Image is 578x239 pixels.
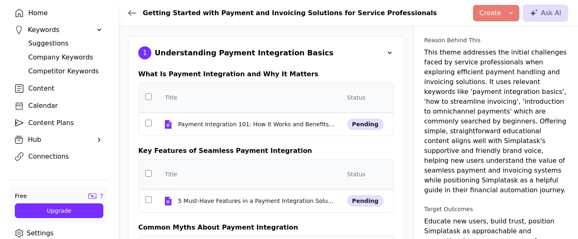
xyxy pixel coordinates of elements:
[138,69,394,79] div: What Is Payment Integration and Why It Matters
[21,207,97,215] div: Upgrade
[23,36,108,50] a: Suggestions
[424,36,480,44] div: Reason Behind This
[165,170,177,178] div: Title
[424,36,568,195] div: This theme addresses the initial challenges faced by service professionals when exploring efficie...
[480,8,501,18] div: Create
[28,66,103,76] div: Competitor Keywords
[100,192,103,200] div: 7
[28,152,103,162] div: Connections
[28,135,90,145] div: Hub
[28,25,90,35] div: Keywords
[473,5,519,21] button: Create
[347,118,384,130] div: pending
[523,5,568,22] button: Ask AI
[28,52,103,62] div: Company Keywords
[10,150,108,164] a: Connections
[10,99,108,113] a: Calendar
[347,195,384,207] div: pending
[347,170,366,178] div: Status
[143,8,437,18] div: Getting Started with Payment and Invoicing Solutions for Service Professionals
[178,197,336,205] div: 5 Must-Have Features in a Payment Integration Solution
[10,116,108,130] a: Content Plans
[530,8,561,18] div: Ask AI
[28,101,103,111] div: Calendar
[23,50,108,64] a: Company Keywords
[347,93,366,102] div: Status
[28,39,103,48] div: Suggestions
[15,203,103,218] button: Upgrade
[10,6,108,20] a: Home
[15,192,27,200] div: Free
[178,120,336,128] div: Payment Integration 101: How It Works and Benefits for Your Service Business
[10,82,108,96] a: Content
[28,8,103,18] div: Home
[155,47,334,59] div: Understanding Payment Integration Basics
[165,93,177,102] div: Title
[138,146,394,156] div: Key Features of Seamless Payment Integration
[424,205,473,213] div: Target Outcomes
[138,46,151,59] div: 1
[28,84,103,93] div: Content
[28,118,103,128] div: Content Plans
[138,223,394,232] div: Common Myths About Payment Integration
[23,64,108,78] a: Competitor Keywords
